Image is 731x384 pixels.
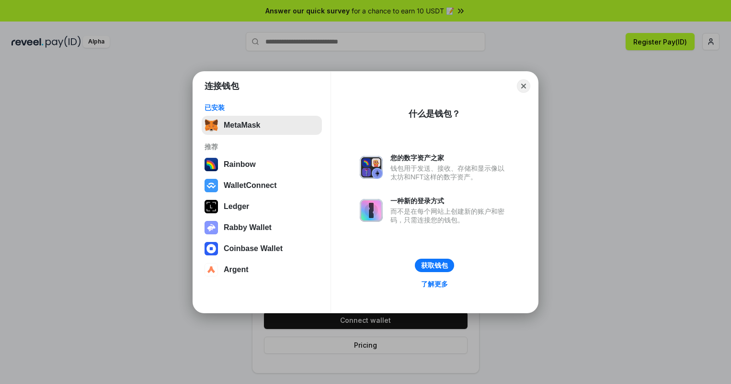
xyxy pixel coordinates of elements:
div: WalletConnect [224,181,277,190]
img: svg+xml,%3Csvg%20width%3D%22120%22%20height%3D%22120%22%20viewBox%3D%220%200%20120%20120%22%20fil... [205,158,218,171]
div: 钱包用于发送、接收、存储和显示像以太坊和NFT这样的数字资产。 [390,164,509,181]
div: 一种新的登录方式 [390,197,509,205]
button: MetaMask [202,116,322,135]
button: Rainbow [202,155,322,174]
img: svg+xml,%3Csvg%20fill%3D%22none%22%20height%3D%2233%22%20viewBox%3D%220%200%2035%2033%22%20width%... [205,119,218,132]
img: svg+xml,%3Csvg%20width%3D%2228%22%20height%3D%2228%22%20viewBox%3D%220%200%2028%2028%22%20fill%3D... [205,263,218,276]
img: svg+xml,%3Csvg%20width%3D%2228%22%20height%3D%2228%22%20viewBox%3D%220%200%2028%2028%22%20fill%3D... [205,242,218,255]
button: Close [517,79,530,93]
div: Argent [224,265,249,274]
img: svg+xml,%3Csvg%20xmlns%3D%22http%3A%2F%2Fwww.w3.org%2F2000%2Fsvg%22%20fill%3D%22none%22%20viewBox... [360,156,383,179]
img: svg+xml,%3Csvg%20width%3D%2228%22%20height%3D%2228%22%20viewBox%3D%220%200%2028%2028%22%20fill%3D... [205,179,218,192]
div: MetaMask [224,121,260,130]
div: Coinbase Wallet [224,244,283,253]
div: 什么是钱包？ [409,108,460,120]
button: Coinbase Wallet [202,239,322,258]
div: 您的数字资产之家 [390,154,509,162]
button: Argent [202,260,322,279]
button: 获取钱包 [415,259,454,272]
div: Rainbow [224,160,256,169]
div: 已安装 [205,103,319,112]
button: WalletConnect [202,176,322,195]
img: svg+xml,%3Csvg%20xmlns%3D%22http%3A%2F%2Fwww.w3.org%2F2000%2Fsvg%22%20fill%3D%22none%22%20viewBox... [205,221,218,234]
img: svg+xml,%3Csvg%20xmlns%3D%22http%3A%2F%2Fwww.w3.org%2F2000%2Fsvg%22%20width%3D%2228%22%20height%3... [205,200,218,213]
a: 了解更多 [415,278,454,290]
div: Rabby Wallet [224,223,272,232]
img: svg+xml,%3Csvg%20xmlns%3D%22http%3A%2F%2Fwww.w3.org%2F2000%2Fsvg%22%20fill%3D%22none%22%20viewBox... [360,199,383,222]
button: Rabby Wallet [202,218,322,237]
div: 了解更多 [421,280,448,288]
div: 而不是在每个网站上创建新的账户和密码，只需连接您的钱包。 [390,207,509,224]
button: Ledger [202,197,322,216]
div: Ledger [224,202,249,211]
div: 推荐 [205,143,319,151]
div: 获取钱包 [421,261,448,270]
h1: 连接钱包 [205,80,239,92]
